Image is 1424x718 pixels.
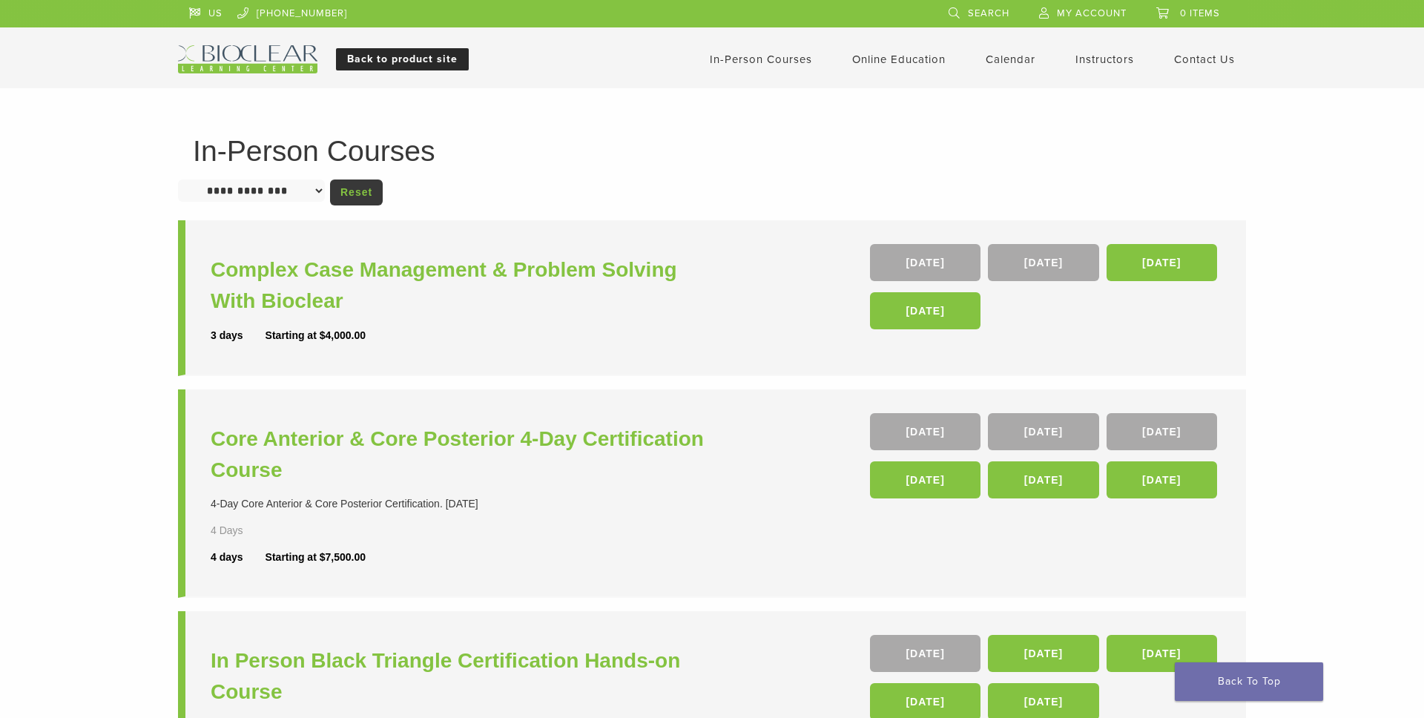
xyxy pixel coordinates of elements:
[211,328,266,343] div: 3 days
[211,523,286,538] div: 4 Days
[988,413,1098,450] a: [DATE]
[870,461,980,498] a: [DATE]
[1107,413,1217,450] a: [DATE]
[986,53,1035,66] a: Calendar
[870,413,980,450] a: [DATE]
[211,496,716,512] div: 4-Day Core Anterior & Core Posterior Certification. [DATE]
[1057,7,1127,19] span: My Account
[1180,7,1220,19] span: 0 items
[211,424,716,486] a: Core Anterior & Core Posterior 4-Day Certification Course
[1174,53,1235,66] a: Contact Us
[870,292,980,329] a: [DATE]
[193,136,1231,165] h1: In-Person Courses
[710,53,812,66] a: In-Person Courses
[988,635,1098,672] a: [DATE]
[266,550,366,565] div: Starting at $7,500.00
[1075,53,1134,66] a: Instructors
[988,461,1098,498] a: [DATE]
[870,413,1221,506] div: , , , , ,
[336,48,469,70] a: Back to product site
[870,635,980,672] a: [DATE]
[211,550,266,565] div: 4 days
[1107,635,1217,672] a: [DATE]
[330,179,383,205] a: Reset
[1175,662,1323,701] a: Back To Top
[211,645,716,708] a: In Person Black Triangle Certification Hands-on Course
[852,53,946,66] a: Online Education
[266,328,366,343] div: Starting at $4,000.00
[870,244,980,281] a: [DATE]
[870,244,1221,337] div: , , ,
[1107,244,1217,281] a: [DATE]
[968,7,1009,19] span: Search
[178,45,317,73] img: Bioclear
[988,244,1098,281] a: [DATE]
[1107,461,1217,498] a: [DATE]
[211,254,716,317] a: Complex Case Management & Problem Solving With Bioclear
